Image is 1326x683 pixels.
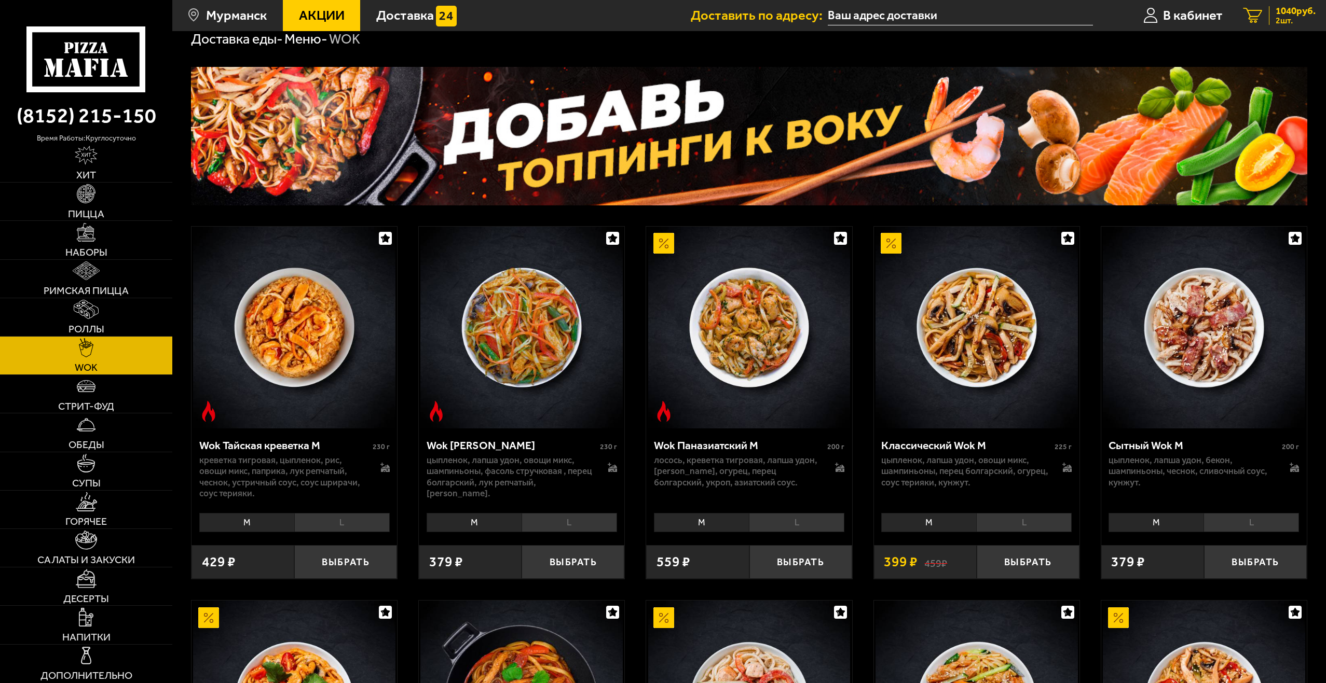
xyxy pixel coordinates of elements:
[76,170,96,180] span: Хит
[69,440,104,450] span: Обеды
[62,632,111,643] span: Напитки
[40,671,132,681] span: Дополнительно
[653,233,674,254] img: Акционный
[1108,607,1129,628] img: Акционный
[192,227,397,429] a: Острое блюдоWok Тайская креветка M
[1101,227,1307,429] a: Сытный Wok M
[749,545,852,579] button: Выбрать
[206,9,267,22] span: Мурманск
[294,545,397,579] button: Выбрать
[58,401,114,412] span: Стрит-фуд
[1055,442,1072,451] span: 225 г
[646,227,852,429] a: АкционныйОстрое блюдоWok Паназиатский M
[429,555,463,569] span: 379 ₽
[827,442,844,451] span: 200 г
[1103,227,1305,429] img: Сытный Wok M
[37,555,135,565] span: Салаты и закуски
[199,455,366,499] p: креветка тигровая, цыпленок, рис, овощи микс, паприка, лук репчатый, чеснок, устричный соус, соус...
[198,401,219,422] img: Острое блюдо
[427,513,522,532] li: M
[436,6,457,26] img: 15daf4d41897b9f0e9f617042186c801.svg
[881,455,1048,488] p: цыпленок, лапша удон, овощи микс, шампиньоны, перец болгарский, огурец, соус терияки, кунжут.
[63,594,109,604] span: Десерты
[199,439,370,452] div: Wok Тайская креветка M
[1109,455,1276,488] p: цыпленок, лапша удон, бекон, шампиньоны, чеснок, сливочный соус, кунжут.
[419,227,624,429] a: Острое блюдоWok Карри М
[884,555,918,569] span: 399 ₽
[653,607,674,628] img: Акционный
[373,442,390,451] span: 230 г
[420,227,623,429] img: Wok Карри М
[600,442,617,451] span: 230 г
[654,439,825,452] div: Wok Паназиатский M
[426,401,447,422] img: Острое блюдо
[191,31,283,47] a: Доставка еды-
[199,513,294,532] li: M
[427,439,597,452] div: Wok [PERSON_NAME]
[1109,439,1279,452] div: Сытный Wok M
[1163,9,1223,22] span: В кабинет
[294,513,390,532] li: L
[1276,6,1316,16] span: 1040 руб.
[75,363,98,373] span: WOK
[881,513,976,532] li: M
[654,513,749,532] li: M
[976,513,1072,532] li: L
[648,227,851,429] img: Wok Паназиатский M
[299,9,345,22] span: Акции
[65,517,107,527] span: Горячее
[44,286,129,296] span: Римская пицца
[881,233,901,254] img: Акционный
[202,555,236,569] span: 429 ₽
[874,227,1079,429] a: АкционныйКлассический Wok M
[828,6,1093,25] span: Мурманск улица Успенского 11
[1276,17,1316,25] span: 2 шт.
[876,227,1078,429] img: Классический Wok M
[65,247,107,258] span: Наборы
[193,227,395,429] img: Wok Тайская креветка M
[198,607,219,628] img: Акционный
[657,555,690,569] span: 559 ₽
[977,545,1079,579] button: Выбрать
[924,555,947,569] s: 459 ₽
[522,545,624,579] button: Выбрать
[653,401,674,422] img: Острое блюдо
[72,478,101,489] span: Супы
[1204,513,1299,532] li: L
[654,455,821,488] p: лосось, креветка тигровая, лапша удон, [PERSON_NAME], огурец, перец болгарский, укроп, азиатский ...
[828,6,1093,25] input: Ваш адрес доставки
[1204,545,1307,579] button: Выбрать
[749,513,844,532] li: L
[1109,513,1204,532] li: M
[1282,442,1299,451] span: 200 г
[691,9,828,22] span: Доставить по адресу:
[329,30,360,48] div: WOK
[881,439,1052,452] div: Классический Wok M
[68,209,104,219] span: Пицца
[1111,555,1145,569] span: 379 ₽
[522,513,617,532] li: L
[427,455,594,499] p: цыпленок, лапша удон, овощи микс, шампиньоны, фасоль стручковая , перец болгарский, лук репчатый,...
[376,9,434,22] span: Доставка
[69,324,104,334] span: Роллы
[284,31,327,47] a: Меню-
